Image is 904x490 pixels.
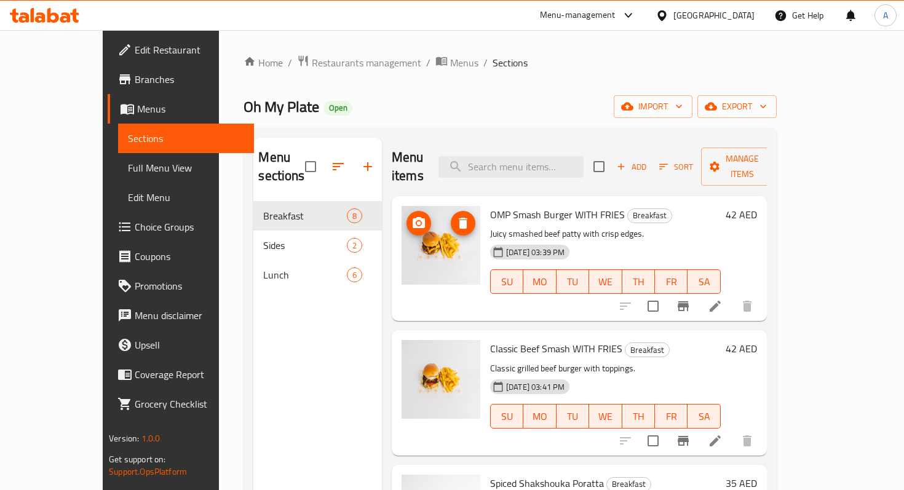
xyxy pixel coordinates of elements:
a: Menu disclaimer [108,301,253,330]
button: FR [655,269,688,294]
span: Upsell [135,338,244,352]
div: [GEOGRAPHIC_DATA] [673,9,755,22]
span: Breakfast [263,208,346,223]
input: search [438,156,584,178]
li: / [483,55,488,70]
h2: Menu sections [258,148,304,185]
img: OMP Smash Burger WITH FRIES [402,206,480,285]
a: Promotions [108,271,253,301]
div: Lunch6 [253,260,382,290]
span: Lunch [263,267,346,282]
span: Select to update [640,293,666,319]
span: Restaurants management [312,55,421,70]
a: Edit menu item [708,299,723,314]
button: Sort [656,157,696,176]
span: export [707,99,767,114]
span: Promotions [135,279,244,293]
span: TH [627,408,650,425]
span: [DATE] 03:41 PM [501,381,569,393]
span: Menus [450,55,478,70]
a: Coverage Report [108,360,253,389]
nav: breadcrumb [244,55,776,71]
span: WE [594,273,617,291]
button: delete [732,426,762,456]
span: SA [692,408,715,425]
li: / [426,55,430,70]
span: Version: [109,430,139,446]
button: WE [589,269,622,294]
span: 2 [347,240,362,251]
span: SU [496,408,518,425]
span: MO [528,408,551,425]
a: Grocery Checklist [108,389,253,419]
button: Manage items [701,148,783,186]
p: Classic grilled beef burger with toppings. [490,361,721,376]
span: Menu disclaimer [135,308,244,323]
button: TU [557,404,589,429]
span: Open [324,103,352,113]
div: Sides [263,238,346,253]
a: Restaurants management [297,55,421,71]
span: Breakfast [625,343,669,357]
span: Sort sections [323,152,353,181]
span: Oh My Plate [244,93,319,121]
a: Menus [435,55,478,71]
h6: 42 AED [726,206,757,223]
h2: Menu items [392,148,424,185]
a: Choice Groups [108,212,253,242]
button: import [614,95,692,118]
button: SA [688,269,720,294]
span: Edit Restaurant [135,42,244,57]
div: Breakfast [627,208,672,223]
img: Classic Beef Smash WITH FRIES [402,340,480,419]
span: Add [615,160,648,174]
button: Add section [353,152,383,181]
span: Add item [612,157,651,176]
a: Edit Restaurant [108,35,253,65]
button: delete image [451,211,475,235]
button: SU [490,269,523,294]
a: Coupons [108,242,253,271]
div: Sides2 [253,231,382,260]
button: TU [557,269,589,294]
span: FR [660,408,683,425]
div: Breakfast8 [253,201,382,231]
span: Select to update [640,428,666,454]
span: OMP Smash Burger WITH FRIES [490,205,625,224]
h6: 42 AED [726,340,757,357]
div: Breakfast [625,342,670,357]
span: Coupons [135,249,244,264]
span: SA [692,273,715,291]
span: Branches [135,72,244,87]
a: Sections [118,124,253,153]
button: TH [622,269,655,294]
span: TU [561,273,584,291]
button: upload picture [406,211,431,235]
div: items [347,238,362,253]
li: / [288,55,292,70]
span: SU [496,273,518,291]
div: Menu-management [540,8,616,23]
button: delete [732,291,762,321]
p: Juicy smashed beef patty with crisp edges. [490,226,721,242]
span: Select section [586,154,612,180]
button: MO [523,269,556,294]
span: A [883,9,888,22]
span: Get support on: [109,451,165,467]
span: Menus [137,101,244,116]
a: Upsell [108,330,253,360]
span: Breakfast [628,208,672,223]
div: items [347,208,362,223]
span: FR [660,273,683,291]
button: SU [490,404,523,429]
span: Sections [493,55,528,70]
span: Select all sections [298,154,323,180]
button: export [697,95,777,118]
span: Edit Menu [128,190,244,205]
span: Full Menu View [128,160,244,175]
a: Full Menu View [118,153,253,183]
span: 8 [347,210,362,222]
span: TH [627,273,650,291]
